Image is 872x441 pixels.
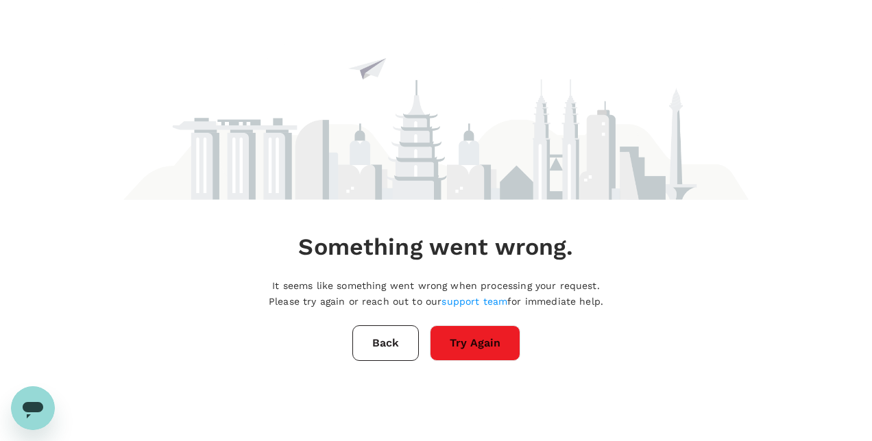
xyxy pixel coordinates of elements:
h4: Something went wrong. [298,233,573,262]
button: Back [352,325,419,361]
iframe: Button to launch messaging window [11,386,55,430]
p: It seems like something went wrong when processing your request. Please try again or reach out to... [269,278,603,309]
a: support team [441,296,507,307]
button: Try Again [430,325,520,361]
